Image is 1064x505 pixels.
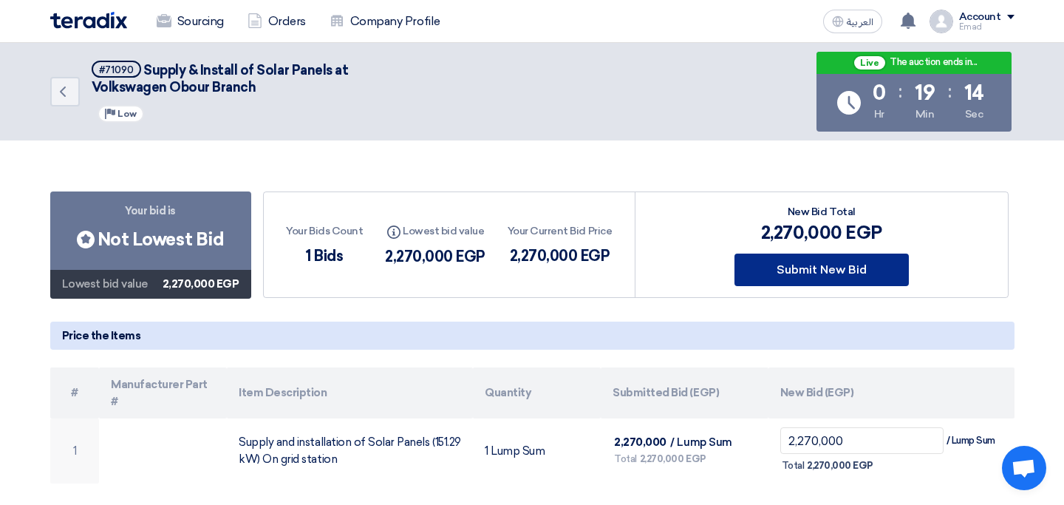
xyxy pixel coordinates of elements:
[125,203,176,219] span: Your bid is
[614,452,637,467] span: Total
[947,433,995,448] span: / Lump Sum
[318,5,452,38] a: Company Profile
[734,220,909,246] div: 2,270,000 EGP
[227,418,473,484] td: Supply and installation of Solar Panels (151.29 kW) On grid station
[508,223,612,239] div: Your Current Bid Price
[782,458,805,473] span: Total
[930,10,953,33] img: profile_test.png
[847,17,873,27] span: العربية
[890,56,977,69] div: The auction ends in...
[964,83,984,104] div: 14
[286,245,363,267] div: 1 Bids
[145,5,236,38] a: Sourcing
[385,222,485,240] div: Lowest bid value
[965,106,983,122] div: Sec
[50,322,1014,350] h5: Price the Items
[948,78,952,105] div: :
[117,109,137,119] span: Low
[734,254,909,286] button: Submit New Bid
[92,61,417,97] h5: Supply & Install of Solar Panels at Volkswagen Obour Branch
[473,418,601,484] td: 1 Lump Sum
[959,11,1001,24] div: Account
[807,458,873,473] span: 2,270,000 EGP
[959,23,1014,31] div: Emad
[915,83,935,104] div: 19
[473,367,601,418] th: Quantity
[768,367,1014,418] th: New Bid (EGP)
[640,452,706,467] span: 2,270,000 EGP
[601,367,768,418] th: Submitted Bid (EGP)
[99,367,227,418] th: Manufacturer Part #
[50,367,100,418] th: #
[50,418,100,484] td: 1
[1002,446,1046,490] a: Open chat
[50,12,127,29] img: Teradix logo
[670,435,731,449] span: / Lump Sum
[227,367,473,418] th: Item Description
[286,223,363,239] div: Your Bids Count
[853,55,887,71] span: Live
[873,83,886,104] div: 0
[385,245,485,268] div: 2,270,000 EGP
[99,65,134,75] div: #71090
[62,276,148,293] div: Lowest bid value
[874,106,884,122] div: Hr
[77,226,224,253] div: Not Lowest Bid
[898,78,902,105] div: :
[236,5,318,38] a: Orders
[734,204,909,220] div: New Bid Total
[614,435,666,449] span: 2,270,000
[163,276,239,293] div: 2,270,000 EGP
[823,10,882,33] button: العربية
[508,245,612,267] div: 2,270,000 EGP
[92,62,349,95] span: Supply & Install of Solar Panels at Volkswagen Obour Branch
[915,106,935,122] div: Min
